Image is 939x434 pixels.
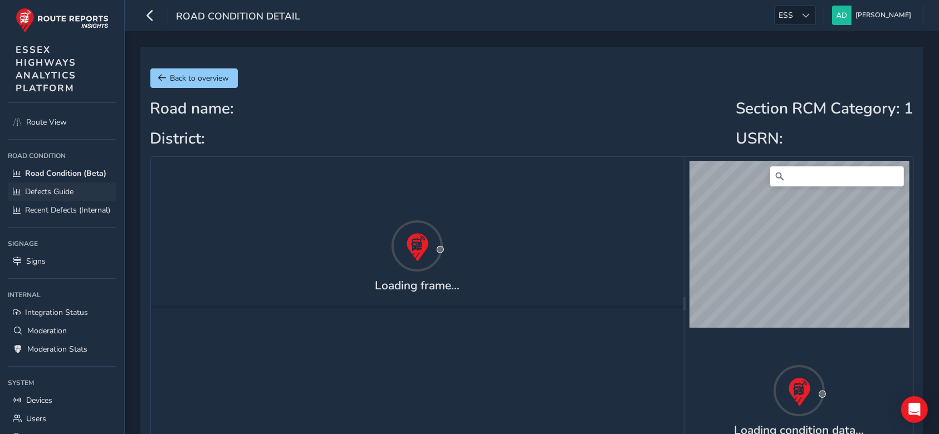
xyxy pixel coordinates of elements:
[375,279,459,293] h4: Loading frame...
[26,256,46,267] span: Signs
[736,100,914,119] h2: Section RCM Category : 1
[26,395,52,406] span: Devices
[16,43,76,95] span: ESSEX HIGHWAYS ANALYTICS PLATFORM
[8,287,116,303] div: Internal
[832,6,852,25] img: diamond-layout
[25,205,110,215] span: Recent Defects (Internal)
[150,130,234,149] h2: District:
[150,100,234,119] h2: Road name:
[8,374,116,391] div: System
[26,117,67,127] span: Route View
[8,164,116,183] a: Road Condition (Beta)
[8,303,116,322] a: Integration Status
[170,73,229,83] span: Back to overview
[8,147,116,164] div: Road Condition
[25,307,88,318] span: Integration Status
[8,201,116,219] a: Recent Defects (Internal)
[8,322,116,340] a: Moderation
[8,235,116,252] div: Signage
[27,325,67,336] span: Moderation
[855,6,911,25] span: [PERSON_NAME]
[8,410,116,428] a: Users
[25,168,106,179] span: Road Condition (Beta)
[8,113,116,131] a: Route View
[8,391,116,410] a: Devices
[736,130,914,149] h2: USRN:
[150,68,238,88] button: Back to overview
[832,6,915,25] button: [PERSON_NAME]
[8,340,116,358] a: Moderation Stats
[775,6,797,24] span: ESS
[27,344,87,354] span: Moderation Stats
[8,183,116,201] a: Defects Guide
[8,252,116,270] a: Signs
[25,186,74,197] span: Defects Guide
[26,413,46,424] span: Users
[689,161,909,328] canvas: Map
[176,9,300,25] span: Road Condition Detail
[16,8,109,33] img: rr logo
[770,166,904,186] input: Search
[901,396,928,423] div: Open Intercom Messenger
